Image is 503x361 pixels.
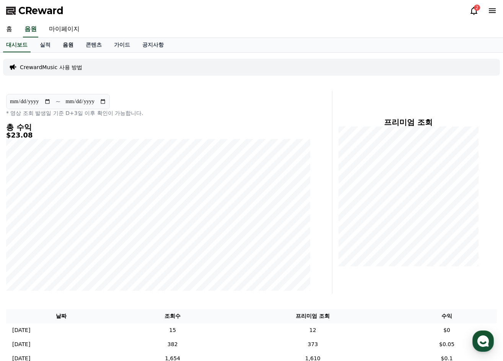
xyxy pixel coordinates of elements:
[116,337,229,351] td: 382
[136,38,170,52] a: 공지사항
[6,109,311,117] p: * 영상 조회 발생일 기준 D+3일 이후 확인이 가능합니다.
[116,323,229,337] td: 15
[229,337,397,351] td: 373
[6,5,63,17] a: CReward
[397,323,497,337] td: $0
[474,5,480,11] div: 2
[2,242,50,261] a: 홈
[34,38,57,52] a: 실적
[50,242,99,261] a: 대화
[6,131,311,139] h5: $23.08
[469,6,479,15] a: 2
[70,254,79,260] span: 대화
[24,254,29,260] span: 홈
[3,38,31,52] a: 대시보드
[43,21,86,37] a: 마이페이지
[12,326,30,334] p: [DATE]
[108,38,136,52] a: 가이드
[229,309,397,323] th: 프리미엄 조회
[6,123,311,131] h4: 총 수익
[55,97,60,106] p: ~
[80,38,108,52] a: 콘텐츠
[229,323,397,337] td: 12
[339,118,479,126] h4: 프리미엄 조회
[397,337,497,351] td: $0.05
[99,242,147,261] a: 설정
[23,21,38,37] a: 음원
[116,309,229,323] th: 조회수
[6,309,116,323] th: 날짜
[12,340,30,348] p: [DATE]
[18,5,63,17] span: CReward
[397,309,497,323] th: 수익
[118,254,127,260] span: 설정
[20,63,82,71] a: CrewardMusic 사용 방법
[57,38,80,52] a: 음원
